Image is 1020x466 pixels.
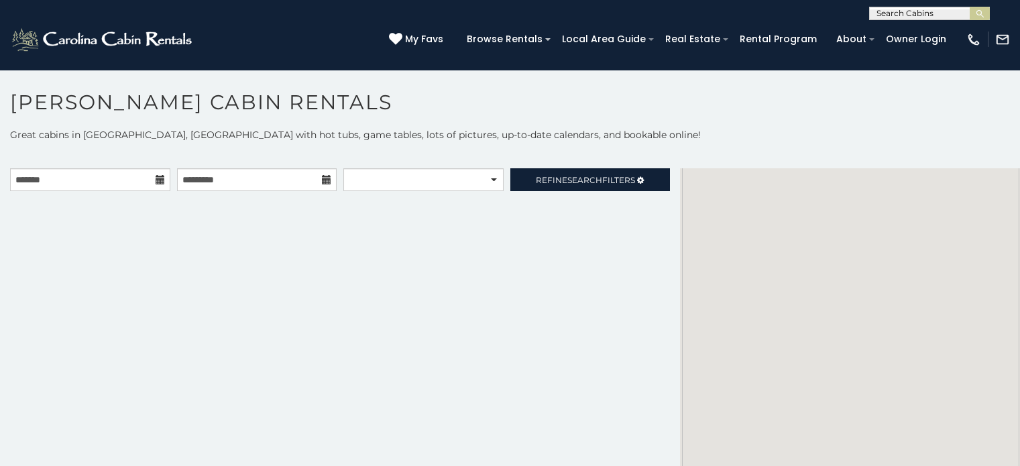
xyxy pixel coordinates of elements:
a: Browse Rentals [460,29,549,50]
span: Search [567,175,602,185]
span: Refine Filters [536,175,635,185]
img: mail-regular-white.png [995,32,1010,47]
a: Rental Program [733,29,824,50]
img: phone-regular-white.png [966,32,981,47]
a: Local Area Guide [555,29,653,50]
a: About [830,29,873,50]
a: Real Estate [659,29,727,50]
a: Owner Login [879,29,953,50]
img: White-1-2.png [10,26,196,53]
a: RefineSearchFilters [510,168,671,191]
span: My Favs [405,32,443,46]
a: My Favs [389,32,447,47]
